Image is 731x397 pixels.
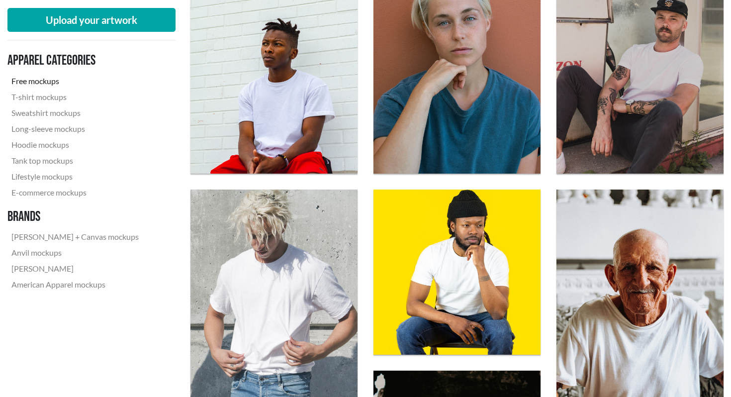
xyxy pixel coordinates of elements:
a: E-commerce mockups [7,185,143,200]
a: Anvil mockups [7,245,143,261]
a: [PERSON_NAME] + Canvas mockups [7,229,143,245]
a: American Apparel mockups [7,277,143,293]
a: Long-sleeve mockups [7,121,143,137]
button: Upload your artwork [7,8,176,32]
a: Sweatshirt mockups [7,105,143,121]
img: man with a beanie wearing a white crew neck T-shirt in front of a yellow backdrop [373,190,541,355]
a: Hoodie mockups [7,137,143,153]
a: Lifestyle mockups [7,169,143,185]
a: Tank top mockups [7,153,143,169]
a: [PERSON_NAME] [7,261,143,277]
h3: Apparel categories [7,52,143,69]
h3: Brands [7,208,143,225]
a: Free mockups [7,73,143,89]
a: T-shirt mockups [7,89,143,105]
